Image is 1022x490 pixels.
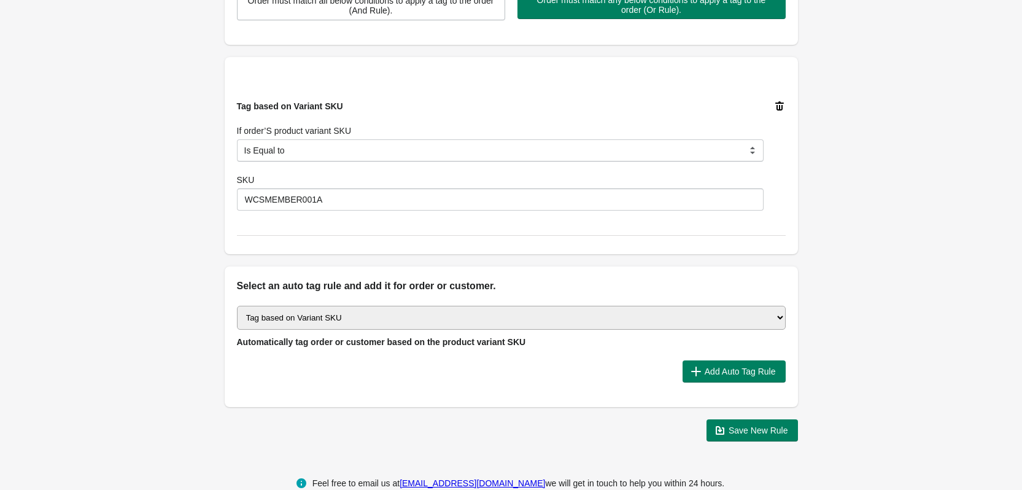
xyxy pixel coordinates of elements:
[729,426,788,435] span: Save New Rule
[237,101,343,111] span: Tag based on Variant SKU
[237,125,352,137] label: If order’S product variant SKU
[237,279,786,294] h2: Select an auto tag rule and add it for order or customer.
[706,419,798,441] button: Save New Rule
[705,367,776,376] span: Add Auto Tag Rule
[237,174,255,186] label: SKU
[237,337,526,347] span: Automatically tag order or customer based on the product variant SKU
[400,478,545,488] a: [EMAIL_ADDRESS][DOMAIN_NAME]
[683,360,786,383] button: Add Auto Tag Rule
[237,189,764,211] input: SKU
